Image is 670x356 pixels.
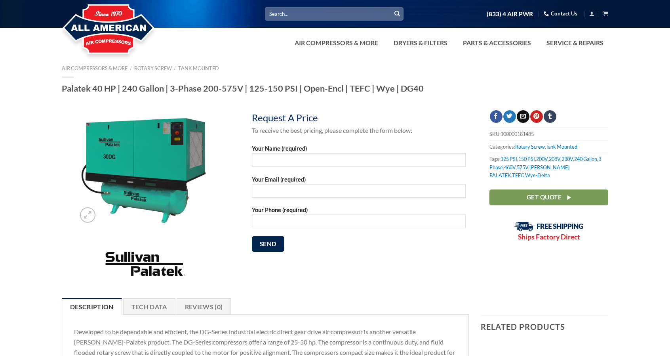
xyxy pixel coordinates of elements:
a: Login [589,9,594,19]
a: Share on Tumblr [544,110,556,123]
a: Dryers & Filters [389,35,452,51]
label: Your Email (required) [252,175,466,203]
a: 208V [549,156,560,162]
a: Service & Repairs [542,35,608,51]
input: Search… [265,7,404,20]
a: Air Compressors & More [290,35,383,51]
a: Tank Mounted [178,65,219,71]
img: Sullivan-Palatek [103,249,187,280]
a: TEFC [512,172,524,178]
span: Tags: , , , , , , , , , , , [489,153,608,181]
a: Tech Data [123,298,175,315]
input: Send [252,236,284,252]
h3: Related products [481,316,609,337]
img: Palatek 40 HP | 240 Gallon | 3-Phase 200-575V | 125-150 PSI | Open-Encl | TEFC | Wye | DG40 [76,110,213,227]
button: Submit [391,8,403,20]
a: 230V [562,156,573,162]
a: 240 Gallon [574,156,597,162]
a: 125 PSI [501,156,517,162]
span: SKU: [489,128,608,140]
span: Categories: , [489,140,608,153]
label: Your Phone (required) [252,205,466,234]
input: Your Email (required) [252,184,466,198]
a: 3 Phase [489,156,601,170]
a: Rotary Screw [515,144,545,150]
a: Pin on Pinterest [530,110,542,123]
a: Contact Us [544,8,577,20]
form: Contact form [252,144,466,258]
a: 200V [536,156,548,162]
a: Parts & Accessories [458,35,536,51]
a: Email to a Friend [517,110,529,123]
label: Your Name (required) [252,144,466,172]
a: Rotary Screw [134,65,172,71]
a: Get Quote [489,189,608,205]
a: Share on Facebook [490,110,502,123]
a: 575V [517,164,528,170]
a: Tank Mounted [546,144,577,150]
span: / [130,65,132,71]
input: Your Name (required) [252,153,466,167]
a: [PERSON_NAME] PALATEK [489,164,569,178]
input: Your Phone (required) [252,214,466,228]
strong: Ships Factory Direct [518,233,580,241]
span: Get Quote [527,192,562,202]
a: Description [62,298,122,315]
a: Air Compressors & More [62,65,128,71]
a: Share on Twitter [503,110,516,123]
a: Wye-Delta [525,172,550,178]
p: To receive the best pricing, please complete the form below: [252,125,466,136]
a: 150 PSI [518,156,535,162]
div: Request A Price [252,110,334,125]
a: (833) 4 AIR PWR [487,7,533,21]
a: 460V [504,164,516,170]
a: Reviews (0) [177,298,231,315]
img: Free Shipping [514,222,584,232]
h1: Palatek 40 HP | 240 Gallon | 3-Phase 200-575V | 125-150 PSI | Open-Encl | TEFC | Wye | DG40 [62,83,608,94]
span: / [174,65,176,71]
span: 100000181485 [501,131,534,137]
